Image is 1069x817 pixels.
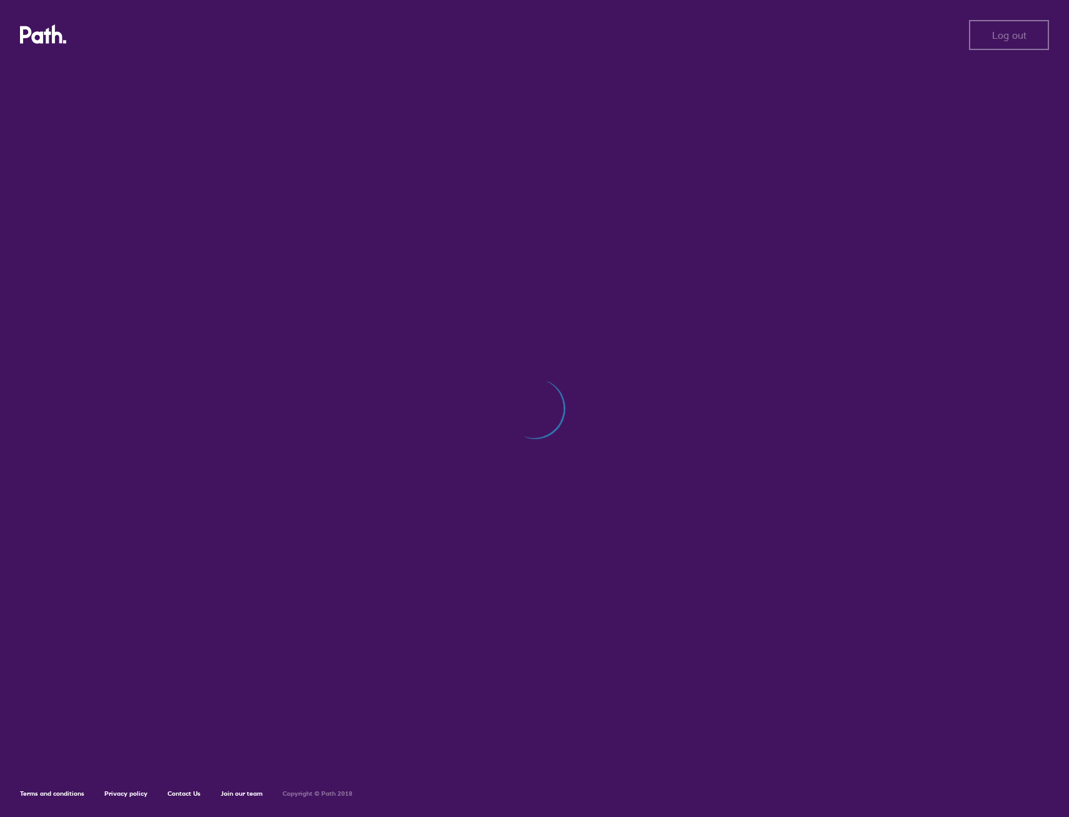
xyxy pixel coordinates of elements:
[283,790,353,798] h6: Copyright © Path 2018
[992,29,1026,41] span: Log out
[168,789,201,798] a: Contact Us
[104,789,148,798] a: Privacy policy
[20,789,84,798] a: Terms and conditions
[221,789,263,798] a: Join our team
[969,20,1049,50] button: Log out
